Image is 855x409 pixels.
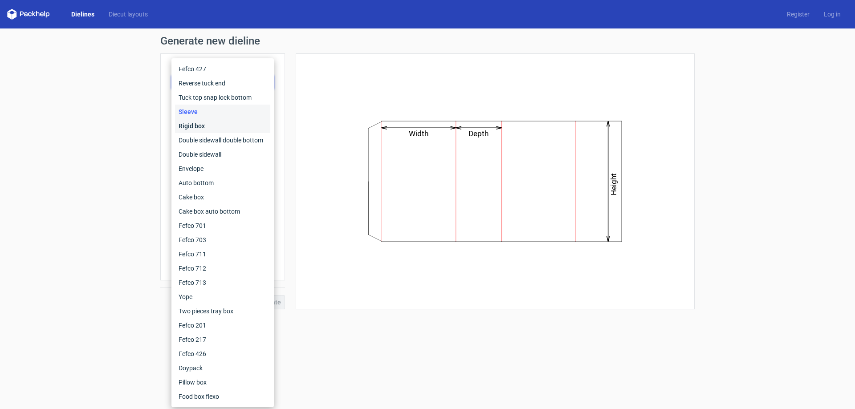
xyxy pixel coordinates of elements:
div: Doypack [175,361,270,375]
div: Rigid box [175,119,270,133]
div: Fefco 427 [175,62,270,76]
text: Height [610,173,619,195]
div: Sleeve [175,105,270,119]
a: Dielines [64,10,102,19]
div: Cake box [175,190,270,204]
div: Auto bottom [175,176,270,190]
text: Width [409,129,429,138]
div: Fefco 712 [175,261,270,275]
div: Fefco 201 [175,318,270,332]
div: Envelope [175,162,270,176]
div: Yope [175,290,270,304]
a: Diecut layouts [102,10,155,19]
div: Fefco 426 [175,347,270,361]
div: Food box flexo [175,389,270,404]
div: Fefco 713 [175,275,270,290]
div: Cake box auto bottom [175,204,270,219]
div: Double sidewall [175,147,270,162]
div: Two pieces tray box [175,304,270,318]
div: Reverse tuck end [175,76,270,90]
h1: Generate new dieline [160,36,695,46]
a: Register [780,10,817,19]
div: Double sidewall double bottom [175,133,270,147]
div: Tuck top snap lock bottom [175,90,270,105]
div: Fefco 711 [175,247,270,261]
div: Pillow box [175,375,270,389]
a: Log in [817,10,848,19]
div: Fefco 701 [175,219,270,233]
text: Depth [469,129,489,138]
div: Fefco 217 [175,332,270,347]
div: Fefco 703 [175,233,270,247]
